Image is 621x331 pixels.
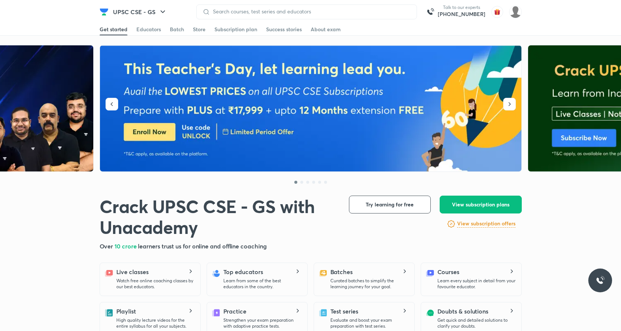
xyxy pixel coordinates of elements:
div: Get started [100,26,127,33]
div: Educators [136,26,161,33]
div: Batch [170,26,184,33]
span: Over [100,242,115,250]
a: [PHONE_NUMBER] [438,10,485,18]
a: View subscription offers [457,219,515,228]
p: Watch free online coaching classes by our best educators. [116,278,194,290]
img: Company Logo [100,7,109,16]
h5: Playlist [116,307,136,316]
p: Curated batches to simplify the learning journey for your goal. [330,278,408,290]
img: ttu [596,276,605,285]
a: About exam [311,23,341,35]
span: learners trust us for online and offline coaching [138,242,266,250]
button: View subscription plans [440,196,522,213]
a: Batch [170,23,184,35]
a: Educators [136,23,161,35]
a: Store [193,23,206,35]
span: View subscription plans [452,201,510,208]
h5: Test series [330,307,358,316]
h5: Batches [330,267,353,276]
img: avatar [491,6,503,18]
h1: Crack UPSC CSE - GS with Unacademy [100,196,337,237]
span: 10 crore [114,242,138,250]
p: High quality lecture videos for the entire syllabus for all your subjects. [116,317,194,329]
a: Success stories [266,23,302,35]
img: Abdul Ramzeen [509,6,522,18]
p: Get quick and detailed solutions to clarify your doubts. [437,317,515,329]
button: UPSC CSE - GS [109,4,172,19]
button: Try learning for free [349,196,431,213]
input: Search courses, test series and educators [210,9,411,15]
div: Store [193,26,206,33]
div: About exam [311,26,341,33]
p: Talk to our experts [438,4,485,10]
a: Subscription plan [214,23,257,35]
h5: Doubts & solutions [437,307,489,316]
h5: Live classes [116,267,149,276]
p: Learn from some of the best educators in the country. [223,278,301,290]
a: Get started [100,23,127,35]
h5: Top educators [223,267,263,276]
p: Evaluate and boost your exam preparation with test series. [330,317,408,329]
h5: Practice [223,307,246,316]
p: Strengthen your exam preparation with adaptive practice tests. [223,317,301,329]
h5: Courses [437,267,459,276]
div: Success stories [266,26,302,33]
span: Try learning for free [366,201,414,208]
p: Learn every subject in detail from your favourite educator. [437,278,515,290]
h6: View subscription offers [457,220,515,228]
div: Subscription plan [214,26,257,33]
img: call-us [423,4,438,19]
